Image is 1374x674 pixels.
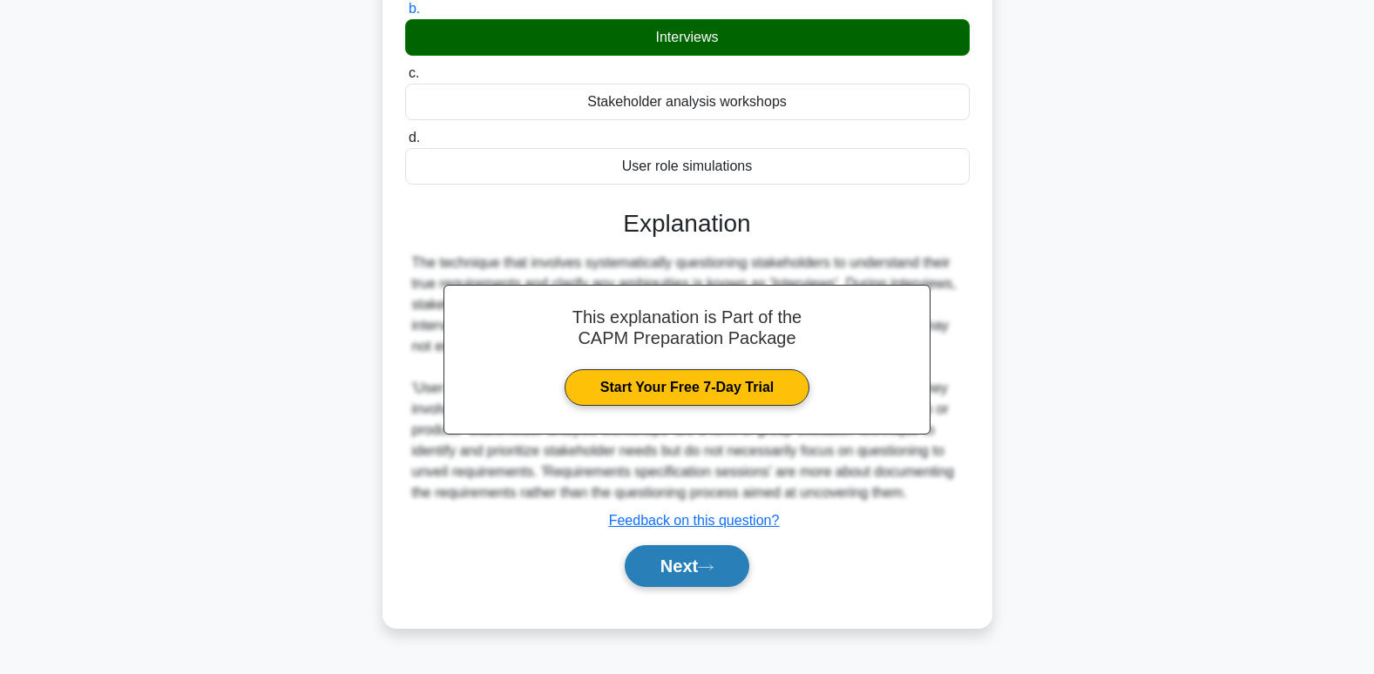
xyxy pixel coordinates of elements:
button: Next [625,545,749,587]
div: User role simulations [405,148,970,185]
span: d. [409,130,420,145]
div: The technique that involves systematically questioning stakeholders to understand their true requ... [412,253,963,503]
a: Start Your Free 7-Day Trial [565,369,809,406]
div: Interviews [405,19,970,56]
span: b. [409,1,420,16]
span: c. [409,65,419,80]
a: Feedback on this question? [609,513,780,528]
div: Stakeholder analysis workshops [405,84,970,120]
h3: Explanation [416,209,959,239]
